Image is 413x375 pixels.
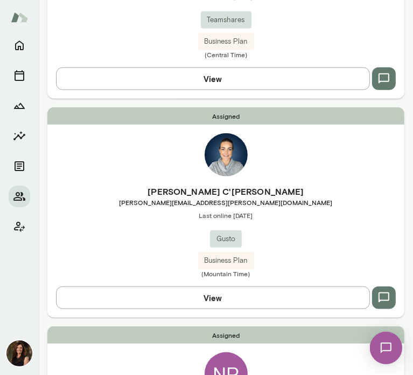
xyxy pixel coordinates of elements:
img: Mento [11,7,28,28]
button: Insights [9,125,30,147]
button: Growth Plan [9,95,30,117]
span: Business Plan [198,255,254,266]
span: Gusto [210,234,242,244]
span: Last online [DATE] [47,211,404,220]
h6: [PERSON_NAME] C'[PERSON_NAME] [47,185,404,198]
button: Documents [9,155,30,177]
span: (Central Time) [47,50,404,59]
span: [PERSON_NAME][EMAIL_ADDRESS][PERSON_NAME][DOMAIN_NAME] [47,198,404,207]
button: View [56,67,370,90]
img: Carrie Atkin [6,340,32,366]
span: (Mountain Time) [47,269,404,278]
button: Home [9,35,30,56]
span: Business Plan [198,36,254,47]
button: Members [9,186,30,207]
img: Tiffany C'deBaca [205,133,248,176]
button: Client app [9,216,30,237]
button: View [56,287,370,309]
span: Assigned [47,326,404,344]
span: Assigned [47,107,404,125]
span: Teamshares [201,15,251,25]
button: Sessions [9,65,30,86]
